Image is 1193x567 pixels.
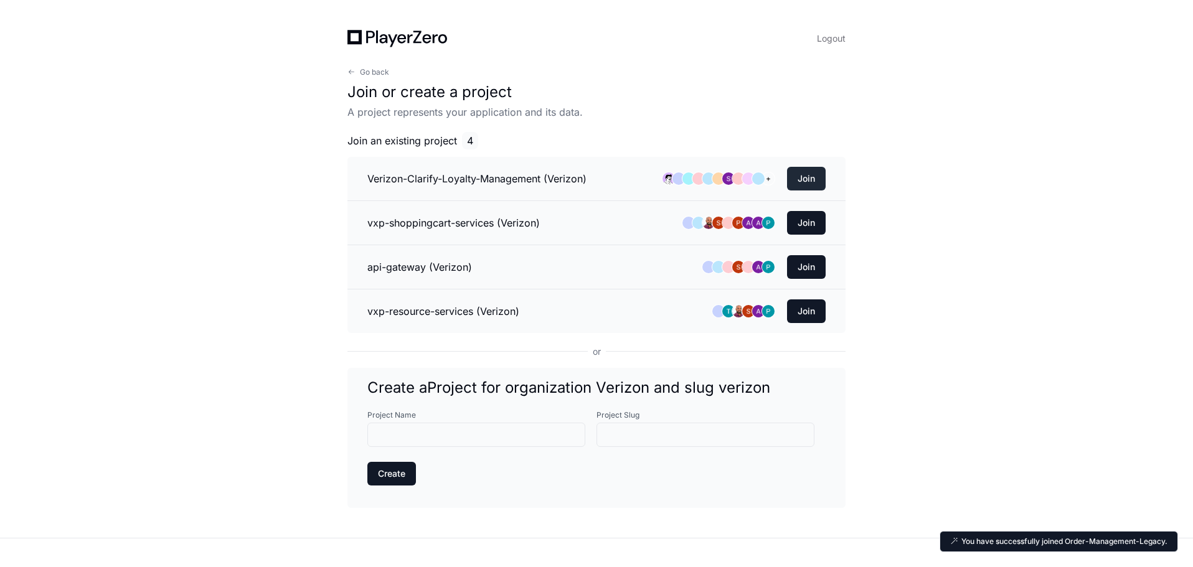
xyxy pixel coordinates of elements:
span: Join an existing project [347,133,457,148]
img: ACg8ocJwjvwVjWz5-ibdwT_x_Wt-s92ilKMgjsbbAMnQzdqxCSVvwQ=s96-c [762,305,775,317]
h3: vxp-resource-services (Verizon) [367,304,519,319]
button: Join [787,299,826,323]
h1: Join or create a project [347,82,846,102]
h3: vxp-shoppingcart-services (Verizon) [367,215,540,230]
h3: Verizon-Clarify-Loyalty-Management (Verizon) [367,171,587,186]
img: ACg8ocIpWYaV2uWFLDfsvApOy6-lY0d_Qcq218dZjDbEexeynHUXZQ=s96-c [732,305,745,317]
img: ACg8ocJAcLg99A07DI0Bjb7YTZ7lO98p9p7gxWo-JnGaDHMkGyQblA=s96-c [732,217,745,229]
span: Project for organization Verizon and slug verizon [427,378,770,396]
img: ACg8ocLg2_KGMaESmVdPJoxlc_7O_UeM10l1C5GIc0P9QNRQFTV7=s96-c [732,261,745,273]
label: Project Name [367,410,596,420]
button: Join [787,167,826,190]
p: You have successfully joined Order-Management-Legacy. [961,537,1167,546]
img: ACg8ocLg2_KGMaESmVdPJoxlc_7O_UeM10l1C5GIc0P9QNRQFTV7=s96-c [712,217,725,229]
img: ACg8ocIpWYaV2uWFLDfsvApOy6-lY0d_Qcq218dZjDbEexeynHUXZQ=s96-c [702,217,715,229]
span: or [588,345,606,358]
span: Go back [360,67,389,77]
label: Project Slug [596,410,826,420]
img: ACg8ocIWiwAYXQEMfgzNsNWLWq1AaxNeuCMHp8ygpDFVvfhipp8BYw=s96-c [752,217,765,229]
h3: api-gateway (Verizon) [367,260,472,274]
button: Logout [817,30,846,47]
p: A project represents your application and its data. [347,105,846,119]
img: ACg8ocLg2_KGMaESmVdPJoxlc_7O_UeM10l1C5GIc0P9QNRQFTV7=s96-c [742,305,755,317]
img: avatar [663,172,675,185]
span: 4 [462,132,478,149]
img: ACg8ocJwjvwVjWz5-ibdwT_x_Wt-s92ilKMgjsbbAMnQzdqxCSVvwQ=s96-c [762,261,775,273]
img: ACg8ocICPzw3TCJpbvP5oqTUw-OeQ5tPEuPuFHVtyaCnfaAagCbpGQ=s96-c [752,305,765,317]
button: Create [367,462,416,485]
img: ACg8ocICPzw3TCJpbvP5oqTUw-OeQ5tPEuPuFHVtyaCnfaAagCbpGQ=s96-c [742,217,755,229]
img: ACg8ocJwjvwVjWz5-ibdwT_x_Wt-s92ilKMgjsbbAMnQzdqxCSVvwQ=s96-c [762,217,775,229]
div: + [762,172,775,185]
h1: Create a [367,378,826,398]
img: ACg8ocLMZVwJcQ6ienYYOShb2_tczwC2Z7Z6u8NUc1SVA7ddq9cPVg=s96-c [722,172,735,185]
span: Create [378,467,405,480]
img: ACg8ocICPzw3TCJpbvP5oqTUw-OeQ5tPEuPuFHVtyaCnfaAagCbpGQ=s96-c [752,261,765,273]
img: ACg8ocL-P3SnoSMinE6cJ4KuvimZdrZkjavFcOgZl8SznIp-YIbKyw=s96-c [722,305,735,317]
button: Join [787,211,826,235]
button: Go back [347,67,389,77]
button: Join [787,255,826,279]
